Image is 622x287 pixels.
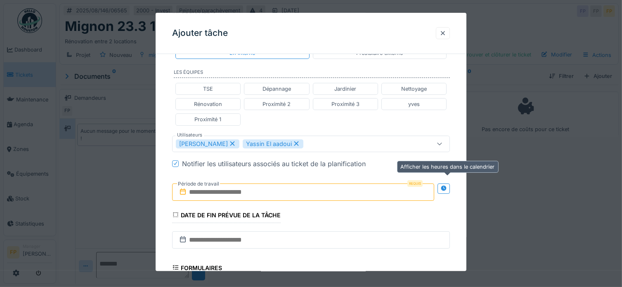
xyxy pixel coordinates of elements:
div: Nettoyage [401,85,427,93]
label: Utilisateurs [175,132,204,139]
div: TSE [203,85,213,93]
h3: Ajouter tâche [172,28,228,38]
div: yves [408,100,420,108]
div: En interne [229,49,255,57]
label: Les équipes [174,69,450,78]
div: Date de fin prévue de la tâche [172,209,281,223]
div: Rénovation [194,100,222,108]
div: [PERSON_NAME] [176,139,239,148]
div: Proximité 2 [263,100,291,108]
div: Proximité 1 [194,116,221,124]
div: Jardinier [334,85,356,93]
div: Yassin El aadoui [243,139,303,148]
div: Formulaires [172,262,222,276]
div: Prestataire externe [356,49,403,57]
div: Notifier les utilisateurs associés au ticket de la planification [182,159,366,169]
div: Afficher les heures dans le calendrier [397,161,499,173]
label: Période de travail [177,179,220,188]
div: Requis [407,180,423,187]
div: Proximité 3 [331,100,359,108]
div: Dépannage [263,85,291,93]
